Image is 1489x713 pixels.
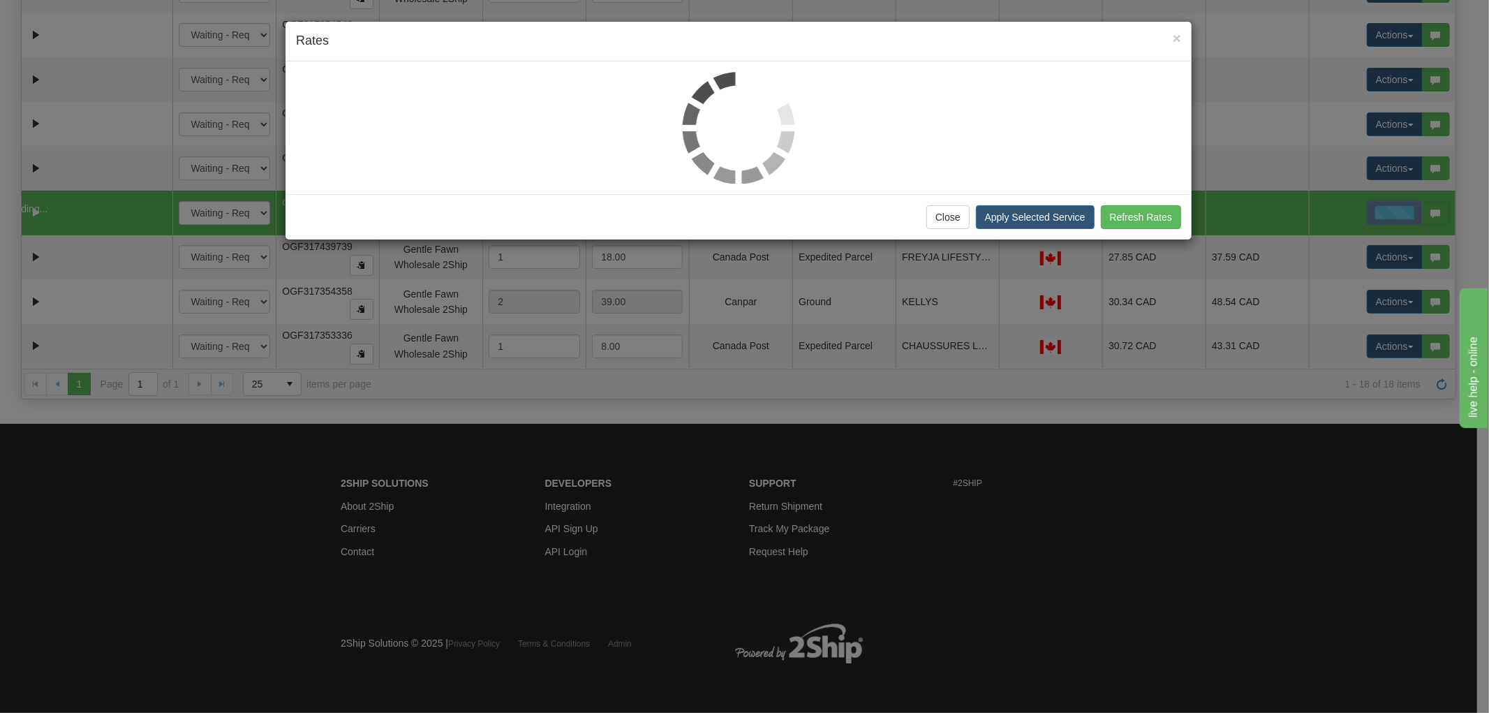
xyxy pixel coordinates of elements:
[1173,31,1181,45] button: Close
[1173,30,1181,46] span: ×
[1101,205,1181,229] button: Refresh Rates
[683,72,794,184] img: loader.gif
[10,8,129,25] div: live help - online
[296,32,1181,50] h4: Rates
[926,205,970,229] button: Close
[1457,285,1488,427] iframe: chat widget
[976,205,1095,229] button: Apply Selected Service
